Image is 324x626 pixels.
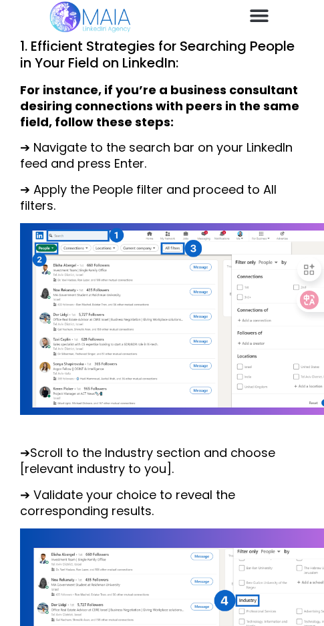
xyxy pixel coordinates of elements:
[20,38,304,71] h2: 1. Efficient Strategies for Searching People in Your Field on LinkedIn:
[20,444,30,461] span: ➔
[20,486,235,519] span: ➔ Validate your choice to reveal the corresponding results.
[20,444,275,477] span: Scroll to the Industry section and choose [relevant industry to you].
[20,82,299,130] strong: For instance, if you’re a business consultant desiring connections with peers in the same field, ...
[20,181,277,214] span: ➔ Apply the People filter and proceed to All filters.
[20,139,293,172] span: ➔ Navigate to the search bar on your LinkedIn feed and press Enter.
